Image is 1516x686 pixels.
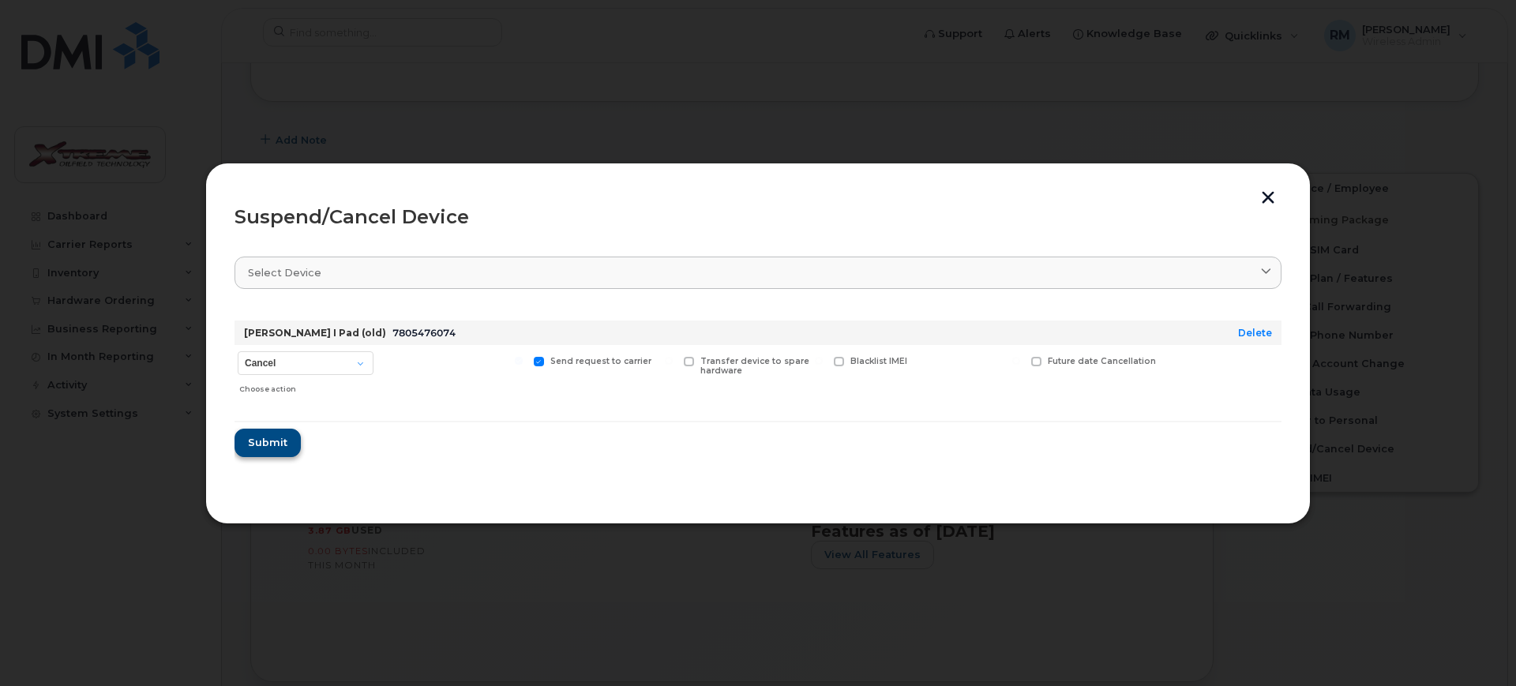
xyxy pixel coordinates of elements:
[239,377,373,395] div: Choose action
[700,356,809,377] span: Transfer device to spare hardware
[235,429,301,457] button: Submit
[244,327,386,339] strong: [PERSON_NAME] I Pad (old)
[235,257,1281,289] a: Select device
[1012,357,1020,365] input: Future date Cancellation
[550,356,651,366] span: Send request to carrier
[815,357,823,365] input: Blacklist IMEI
[1048,356,1156,366] span: Future date Cancellation
[1447,617,1504,674] iframe: Messenger Launcher
[850,356,907,366] span: Blacklist IMEI
[235,208,1281,227] div: Suspend/Cancel Device
[248,265,321,280] span: Select device
[248,435,287,450] span: Submit
[515,357,523,365] input: Send request to carrier
[392,327,456,339] span: 7805476074
[1238,327,1272,339] a: Delete
[665,357,673,365] input: Transfer device to spare hardware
